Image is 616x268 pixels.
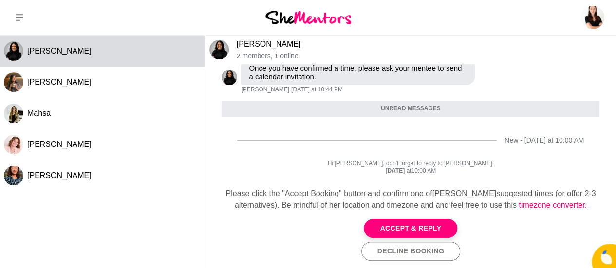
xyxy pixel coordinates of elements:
a: [PERSON_NAME] [237,40,301,48]
div: Please click the "Accept Booking" button and confirm one of [PERSON_NAME] suggested times (or off... [213,188,608,211]
a: timezone converter. [519,201,587,209]
img: She Mentors Logo [265,11,351,24]
span: [PERSON_NAME] [27,78,92,86]
div: Pretti Amin [4,41,23,61]
p: 2 members , 1 online [237,52,612,60]
img: A [4,72,23,92]
strong: [DATE] [385,167,406,174]
div: Unread messages [222,101,599,117]
div: Mahsa [4,104,23,123]
span: [PERSON_NAME] [27,47,92,55]
span: [PERSON_NAME] [27,140,92,148]
button: Decline Booking [361,242,460,261]
img: M [4,104,23,123]
span: [PERSON_NAME] [241,86,289,94]
div: Amanda Greenman [4,135,23,154]
img: P [4,41,23,61]
div: Natalie Wong [4,166,23,185]
span: [PERSON_NAME] [27,171,92,179]
button: Accept & Reply [364,219,457,238]
div: New - [DATE] at 10:00 AM [504,136,584,144]
time: 2025-08-22T12:44:52.343Z [291,86,343,94]
div: Amy Cunliffe [4,72,23,92]
span: Mahsa [27,109,51,117]
img: N [4,166,23,185]
div: at 10:00 AM [222,167,599,175]
div: Pretti Amin [209,40,229,59]
img: Catherine Poffe [581,6,604,29]
img: A [4,135,23,154]
p: Once you have confirmed a time, please ask your mentee to send a calendar invitation. [249,64,467,81]
img: P [222,70,237,85]
img: P [209,40,229,59]
p: Hi [PERSON_NAME], don't forget to reply to [PERSON_NAME]. [222,160,599,168]
div: Pretti Amin [222,70,237,85]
